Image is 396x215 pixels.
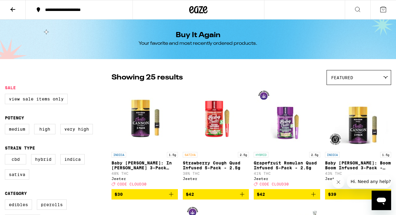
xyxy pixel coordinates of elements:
[325,152,340,157] p: INDICA
[167,152,178,157] p: 1.5g
[5,85,16,90] legend: Sale
[327,88,388,149] img: Jeeter - Baby Cannon: Boom Boom Infused 3-Pack - 1.5g
[260,182,289,186] span: CODE CLOUD30
[111,189,178,199] button: Add to bag
[325,189,391,199] button: Add to bag
[185,88,246,149] img: Jeeter - Strawberry Cough Quad Infused 5-Pack - 2.5g
[257,192,265,197] span: $42
[256,88,317,149] img: Jeeter - Grapefruit Romulan Quad Infused 5-Pack - 2.5g
[183,177,249,181] div: Jeeter
[5,146,35,150] legend: Strain Type
[5,94,68,104] label: View Sale Items Only
[254,152,268,157] p: HYBRID
[254,88,320,189] a: Open page for Grapefruit Romulan Quad Infused 5-Pack - 2.5g from Jeeter
[328,192,336,197] span: $39
[183,152,197,157] p: SATIVA
[5,124,29,134] label: Medium
[254,189,320,199] button: Add to bag
[5,169,29,180] label: Sativa
[309,152,320,157] p: 2.5g
[254,171,320,175] p: 41% THC
[111,152,126,157] p: INDICA
[254,177,320,181] div: Jeeter
[34,124,55,134] label: High
[183,171,249,175] p: 38% THC
[5,199,32,210] label: Edibles
[332,176,345,188] iframe: Close message
[111,177,178,181] div: Jeeter
[380,152,391,157] p: 1.5g
[183,189,249,199] button: Add to bag
[254,160,320,170] p: Grapefruit Romulan Quad Infused 5-Pack - 2.5g
[31,154,55,164] label: Hybrid
[139,40,257,47] div: Your favorite and most recently ordered products.
[183,88,249,189] a: Open page for Strawberry Cough Quad Infused 5-Pack - 2.5g from Jeeter
[186,192,194,197] span: $42
[60,124,93,134] label: Very High
[347,175,391,188] iframe: Message from company
[111,171,178,175] p: 48% THC
[117,182,147,186] span: CODE CLOUD30
[5,115,24,120] legend: Potency
[325,177,391,181] div: Jeeter
[331,75,353,80] span: Featured
[325,171,391,175] p: 43% THC
[238,152,249,157] p: 2.5g
[183,160,249,170] p: Strawberry Cough Quad Infused 5-Pack - 2.5g
[114,88,175,149] img: Jeeter - Baby Cannon: In Da Couch 3-Pack Infused - 1.5g
[5,191,27,196] legend: Category
[111,72,183,83] p: Showing 25 results
[372,191,391,210] iframe: Button to launch messaging window
[115,192,123,197] span: $30
[60,154,85,164] label: Indica
[111,160,178,170] p: Baby [PERSON_NAME]: In [PERSON_NAME] 3-Pack Infused - 1.5g
[5,154,26,164] label: CBD
[37,199,67,210] label: Prerolls
[176,32,221,39] h1: Buy It Again
[325,160,391,170] p: Baby [PERSON_NAME]: Boom Boom Infused 3-Pack - 1.5g
[325,88,391,189] a: Open page for Baby Cannon: Boom Boom Infused 3-Pack - 1.5g from Jeeter
[111,88,178,189] a: Open page for Baby Cannon: In Da Couch 3-Pack Infused - 1.5g from Jeeter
